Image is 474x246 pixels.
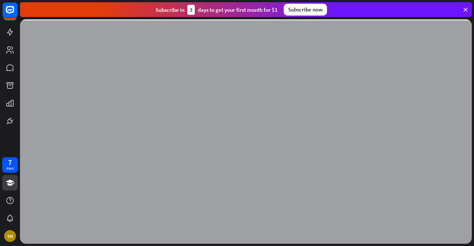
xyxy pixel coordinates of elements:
div: 3 [187,5,195,15]
div: Subscribe in days to get your first month for $1 [156,5,278,15]
div: days [6,166,14,171]
a: 7 days [2,157,18,173]
div: Subscribe now [284,4,327,16]
div: 7 [8,159,12,166]
div: EM [4,230,16,242]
